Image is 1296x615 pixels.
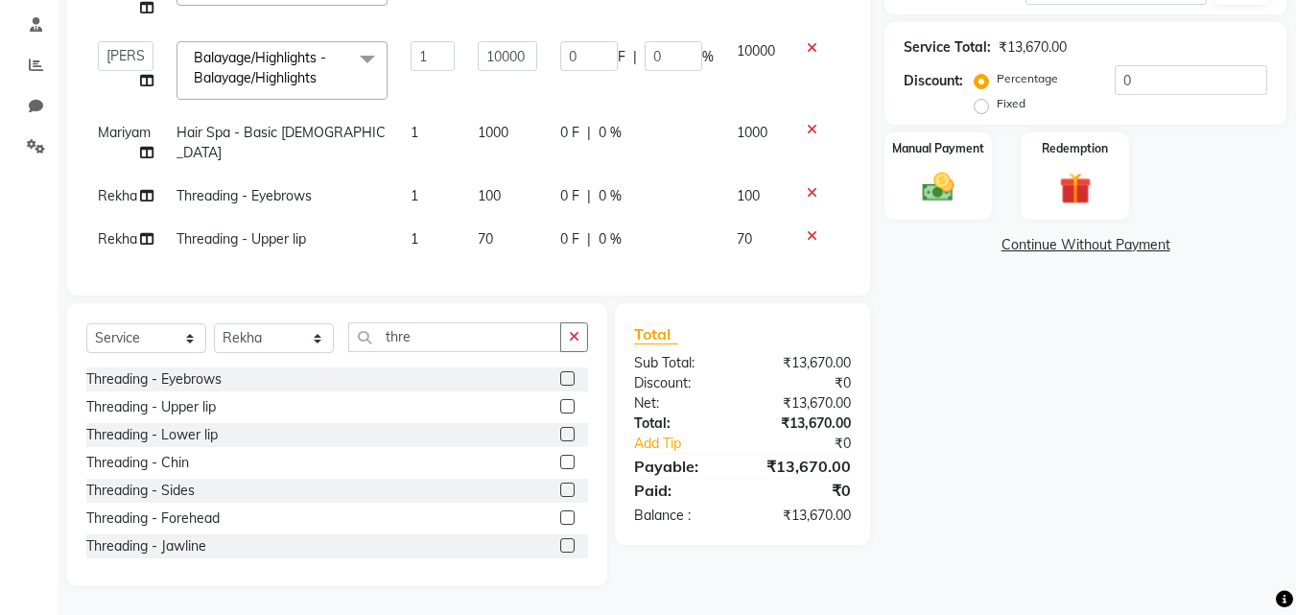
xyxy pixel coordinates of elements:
[742,393,865,414] div: ₹13,670.00
[560,229,579,249] span: 0 F
[737,124,767,141] span: 1000
[1049,169,1101,208] img: _gift.svg
[997,95,1025,112] label: Fixed
[98,187,137,204] span: Rekha
[86,425,218,445] div: Threading - Lower lip
[560,123,579,143] span: 0 F
[478,124,508,141] span: 1000
[98,230,137,248] span: Rekha
[599,123,622,143] span: 0 %
[997,70,1058,87] label: Percentage
[742,353,865,373] div: ₹13,670.00
[737,187,760,204] span: 100
[317,69,325,86] a: x
[411,230,418,248] span: 1
[599,186,622,206] span: 0 %
[904,37,991,58] div: Service Total:
[98,124,151,141] span: Mariyam
[177,124,386,161] span: Hair Spa - Basic [DEMOGRAPHIC_DATA]
[599,229,622,249] span: 0 %
[633,47,637,67] span: |
[560,186,579,206] span: 0 F
[86,453,189,473] div: Threading - Chin
[86,369,222,390] div: Threading - Eyebrows
[478,187,501,204] span: 100
[620,479,742,502] div: Paid:
[620,353,742,373] div: Sub Total:
[912,169,964,205] img: _cash.svg
[904,71,963,91] div: Discount:
[737,230,752,248] span: 70
[702,47,714,67] span: %
[177,230,306,248] span: Threading - Upper lip
[742,479,865,502] div: ₹0
[478,230,493,248] span: 70
[742,506,865,526] div: ₹13,670.00
[86,397,216,417] div: Threading - Upper lip
[742,414,865,434] div: ₹13,670.00
[411,187,418,204] span: 1
[177,187,312,204] span: Threading - Eyebrows
[742,455,865,478] div: ₹13,670.00
[634,324,678,344] span: Total
[86,481,195,501] div: Threading - Sides
[587,123,591,143] span: |
[620,414,742,434] div: Total:
[1042,140,1108,157] label: Redemption
[737,42,775,59] span: 10000
[999,37,1067,58] div: ₹13,670.00
[764,434,866,454] div: ₹0
[86,509,220,529] div: Threading - Forehead
[620,506,742,526] div: Balance :
[86,536,206,556] div: Threading - Jawline
[618,47,625,67] span: F
[348,322,561,352] input: Search or Scan
[892,140,984,157] label: Manual Payment
[620,455,742,478] div: Payable:
[587,229,591,249] span: |
[888,235,1283,255] a: Continue Without Payment
[620,393,742,414] div: Net:
[587,186,591,206] span: |
[194,49,326,86] span: Balayage/Highlights - Balayage/Highlights
[411,124,418,141] span: 1
[620,434,763,454] a: Add Tip
[742,373,865,393] div: ₹0
[620,373,742,393] div: Discount:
